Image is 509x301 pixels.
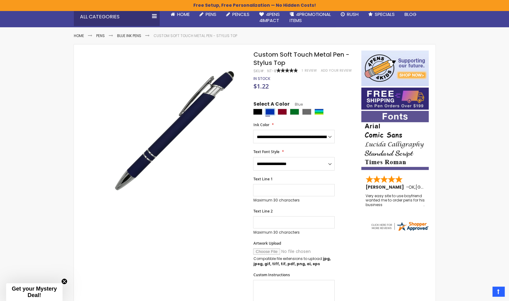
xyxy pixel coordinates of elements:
[416,184,461,190] span: [GEOGRAPHIC_DATA]
[221,8,254,21] a: Pencils
[259,11,280,24] span: 4Pens 4impact
[289,102,302,107] span: Blue
[117,33,141,38] a: Blue ink Pens
[278,109,287,115] div: Burgundy
[253,122,269,127] span: Ink Color
[366,194,425,207] div: Very easy site to use boyfriend wanted me to order pens for his business
[12,286,57,298] span: Get your Mystery Deal!
[61,278,67,284] button: Close teaser
[253,198,335,203] p: Maximum 30 characters
[304,68,317,73] span: Review
[154,33,237,38] li: Custom Soft Touch Metal Pen - Stylus Top
[253,256,330,266] strong: jpg, jpeg, gif, tiff, tif, pdf, png, ai, eps
[405,11,416,17] span: Blog
[408,184,415,190] span: OK
[253,68,264,73] strong: SKU
[400,8,421,21] a: Blog
[253,50,349,67] span: Custom Soft Touch Metal Pen - Stylus Top
[74,8,160,26] div: All Categories
[253,241,281,246] span: Artwork Upload
[105,59,245,199] img: regal_rubber_blue_n_3_1_2.jpg
[253,82,268,90] span: $1.22
[361,111,429,170] img: font-personalization-examples
[177,11,190,17] span: Home
[285,8,336,28] a: 4PROMOTIONALITEMS
[366,184,406,190] span: [PERSON_NAME]
[74,33,84,38] a: Home
[363,8,400,21] a: Specials
[253,176,272,182] span: Text Line 1
[361,88,429,110] img: Free shipping on orders over $199
[253,209,272,214] span: Text Line 2
[232,11,249,17] span: Pencils
[321,68,351,73] a: Add Your Review
[302,68,317,73] a: 1 Review
[253,109,262,115] div: Black
[96,33,105,38] a: Pens
[253,149,279,154] span: Text Font Style
[253,76,270,81] div: Availability
[336,8,363,21] a: Rush
[370,221,429,232] img: 4pens.com widget logo
[290,109,299,115] div: Green
[302,109,311,115] div: Grey
[265,109,275,115] div: Blue
[347,11,359,17] span: Rush
[370,228,429,233] a: 4pens.com certificate URL
[195,8,221,21] a: Pens
[267,69,276,73] div: NT-8
[206,11,216,17] span: Pens
[361,51,429,86] img: 4pens 4 kids
[276,68,298,73] div: 100%
[375,11,395,17] span: Specials
[253,272,290,277] span: Custom Instructions
[254,8,285,28] a: 4Pens4impact
[166,8,195,21] a: Home
[406,184,461,190] span: - ,
[253,101,289,109] span: Select A Color
[253,76,270,81] span: In stock
[290,11,331,24] span: 4PROMOTIONAL ITEMS
[253,256,335,266] p: Compatible file extensions to upload:
[6,283,63,301] div: Get your Mystery Deal!Close teaser
[492,287,504,296] a: Top
[253,230,335,235] p: Maximum 30 characters
[314,109,324,115] div: Assorted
